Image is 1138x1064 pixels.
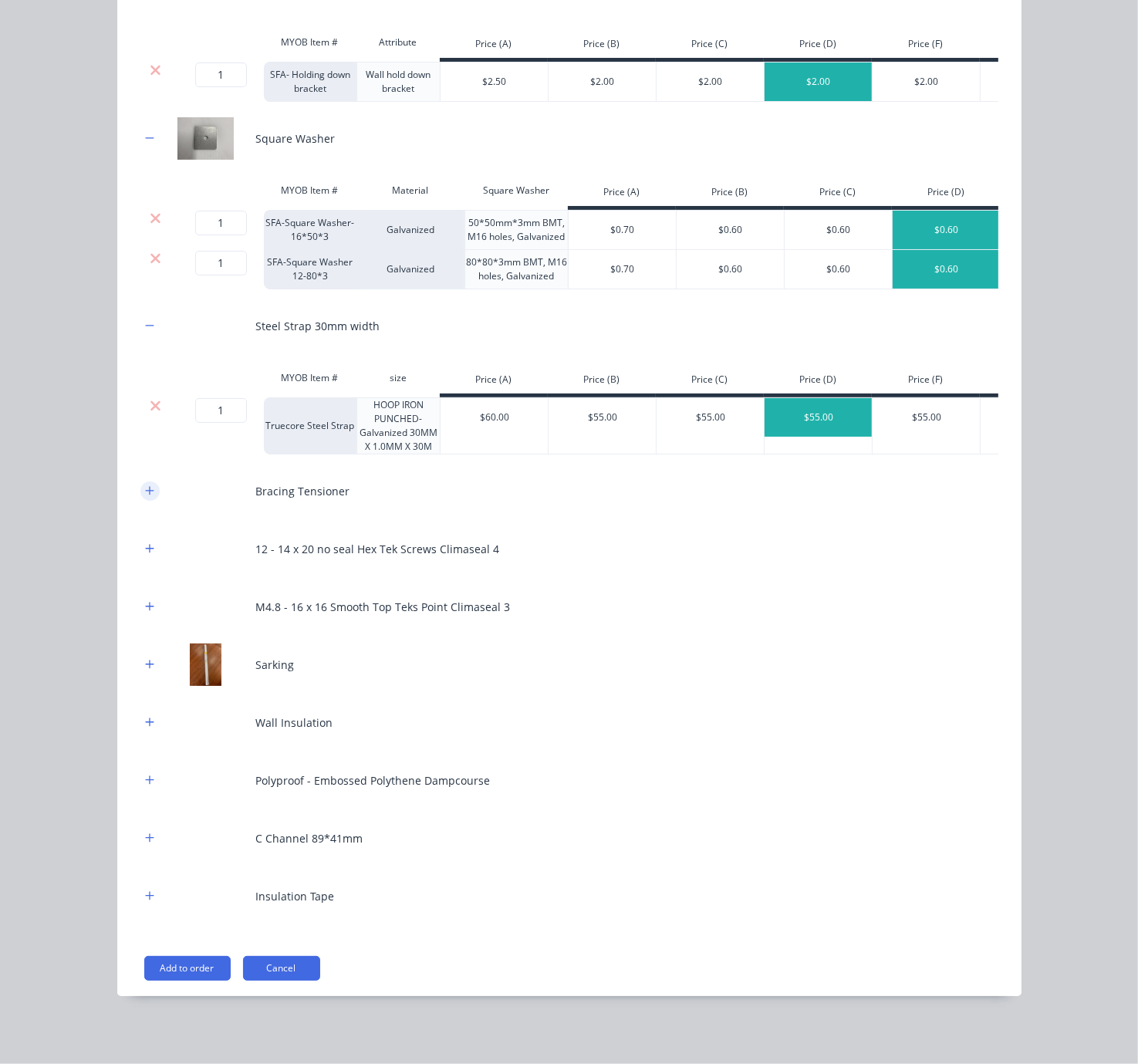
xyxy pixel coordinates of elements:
div: Price (B) [548,366,656,397]
div: Truecore Steel Strap [264,397,356,454]
div: MYOB Item # [264,27,356,58]
div: $55.00 [981,398,1089,437]
div: Price (B) [548,31,656,62]
div: HOOP IRON PUNCHED- Galvanized 30MM X 1.0MM X 30M [356,397,441,454]
div: SFA-Square Washer 12-80*3 [264,250,356,289]
div: Square Washer [256,130,336,147]
div: Galvanized [356,210,464,250]
div: Price (A) [440,366,548,397]
div: $0.60 [785,211,893,249]
div: MYOB Item # [264,363,356,394]
button: Add to order [144,956,231,981]
div: M4.8 - 16 x 16 Smooth Top Teks Point Climaseal 3 [256,599,511,615]
div: Price (H) [980,31,1088,62]
input: ? [195,211,247,235]
div: 50*50mm*3mm BMT, M16 holes, Galvanized [464,210,569,250]
div: $55.00 [765,398,873,437]
input: ? [195,398,247,423]
button: Cancel [243,956,320,981]
div: Steel Strap 30mm width [256,318,380,334]
div: $0.60 [677,211,785,249]
div: Bracing Tensioner [256,483,350,499]
div: $55.00 [873,398,981,437]
div: $55.00 [657,398,765,437]
div: $0.60 [677,250,785,289]
div: $2.00 [549,62,657,101]
div: Price (A) [440,31,548,62]
div: Price (D) [764,31,872,62]
div: $2.00 [873,62,981,101]
div: SFA- Holding down bracket [264,62,356,102]
div: Polyproof - Embossed Polythene Dampcourse [256,772,491,789]
div: Price (H) [980,366,1088,397]
div: Wall hold down bracket [356,62,441,102]
div: $60.00 [441,398,549,437]
div: Sarking [256,657,295,673]
div: Price (D) [764,366,872,397]
img: Sarking [167,643,245,686]
div: $55.00 [549,398,657,437]
div: Price (C) [784,179,892,210]
div: Price (D) [892,179,1000,210]
div: Price (C) [656,31,764,62]
div: Price (A) [568,179,676,210]
div: $0.60 [893,250,1001,289]
div: Square Washer [464,175,569,206]
div: $2.50 [441,62,549,101]
div: $2.00 [765,62,873,101]
div: MYOB Item # [264,175,356,206]
div: Insulation Tape [256,888,335,904]
div: Material [356,175,464,206]
div: $0.70 [569,211,677,249]
div: $2.00 [981,62,1089,101]
div: $0.60 [785,250,893,289]
div: Price (C) [656,366,764,397]
div: $2.00 [657,62,765,101]
div: Price (F) [872,31,980,62]
div: SFA-Square Washer-16*50*3 [264,210,356,250]
div: Price (F) [872,366,980,397]
div: $0.60 [893,211,1001,249]
input: ? [195,62,247,87]
div: Wall Insulation [256,714,333,731]
div: size [356,363,441,394]
div: C Channel 89*41mm [256,830,363,846]
div: Price (B) [676,179,784,210]
div: Galvanized [356,250,464,289]
input: ? [195,251,247,275]
div: 80*80*3mm BMT, M16 holes, Galvanized [464,250,569,289]
img: Square Washer [167,117,245,160]
div: 12 - 14 x 20 no seal Hex Tek Screws Climaseal 4 [256,541,500,557]
div: Attribute [356,27,441,58]
div: $0.70 [569,250,677,289]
